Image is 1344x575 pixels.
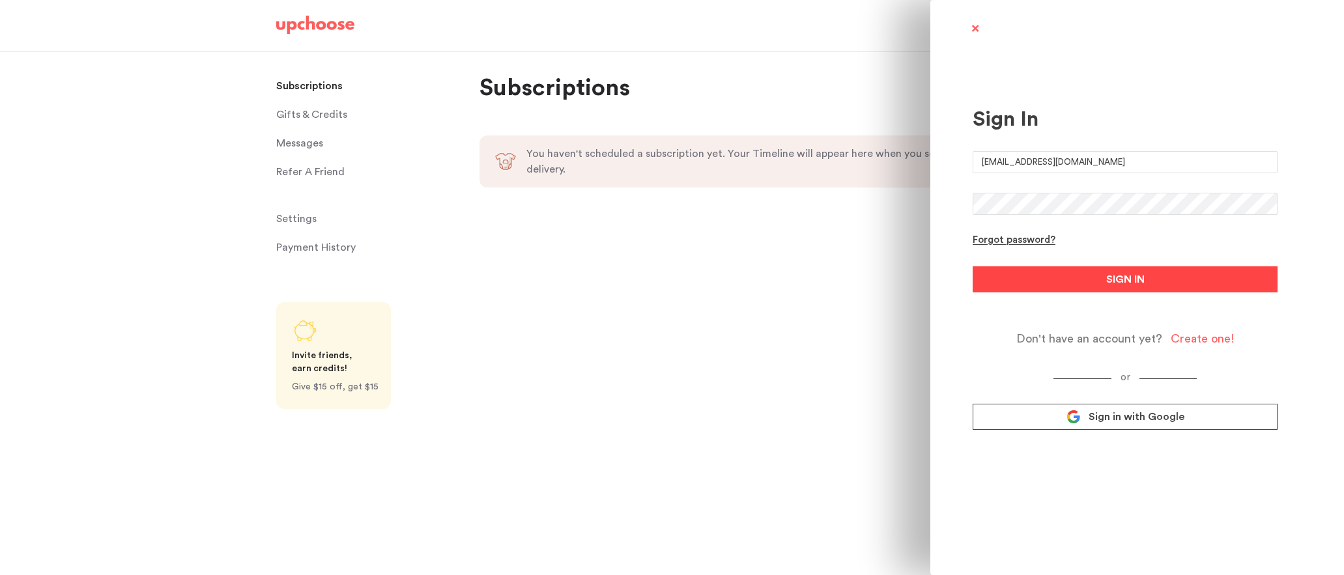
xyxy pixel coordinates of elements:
[1171,331,1235,346] div: Create one!
[1089,410,1184,423] span: Sign in with Google
[973,266,1278,292] button: SIGN IN
[973,404,1278,430] a: Sign in with Google
[973,151,1278,173] input: E-mail
[973,107,1278,132] div: Sign In
[1111,372,1139,382] span: or
[1106,272,1145,287] span: SIGN IN
[1016,331,1162,346] span: Don't have an account yet?
[973,234,1055,247] div: Forgot password?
